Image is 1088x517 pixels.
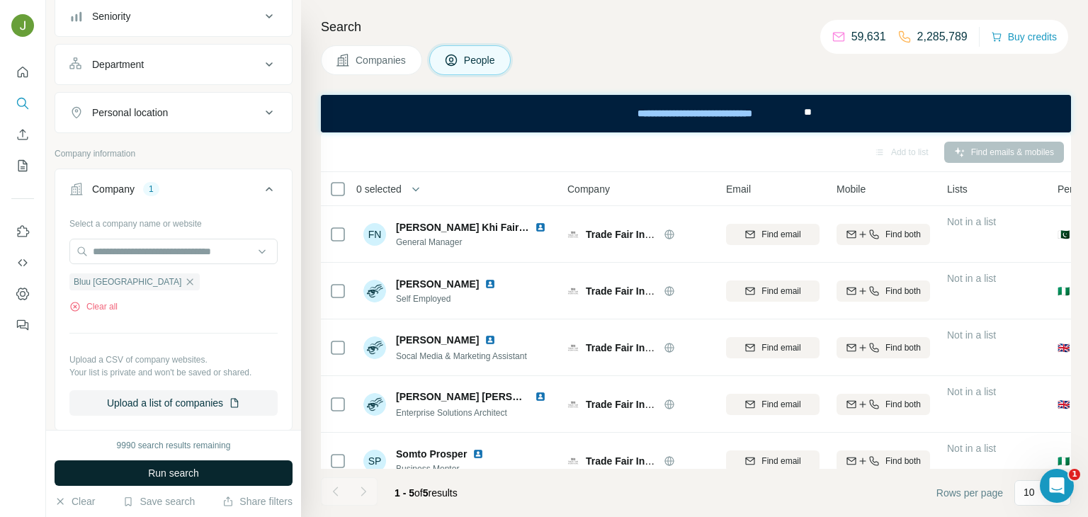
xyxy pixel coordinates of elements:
button: Find both [837,337,930,358]
span: Not in a list [947,273,996,284]
span: 5 [423,487,429,499]
span: 🇵🇰 [1058,227,1070,242]
button: Use Surfe API [11,250,34,275]
span: Trade Fair International [586,455,696,467]
span: General Manager [396,236,552,249]
button: Department [55,47,292,81]
span: Enterprise Solutions Architect [396,408,507,418]
iframe: Banner [321,95,1071,132]
button: Find email [726,280,820,302]
button: Find both [837,450,930,472]
span: Business Mentor [396,462,489,475]
p: Your list is private and won't be saved or shared. [69,366,278,379]
span: Find both [885,398,921,411]
span: Not in a list [947,216,996,227]
img: Avatar [363,336,386,359]
button: Enrich CSV [11,122,34,147]
div: Company [92,182,135,196]
span: 🇬🇧 [1058,341,1070,355]
img: LinkedIn logo [535,222,546,233]
button: Find both [837,280,930,302]
span: Find email [761,285,800,297]
span: Companies [356,53,407,67]
span: Run search [148,466,199,480]
span: 1 [1069,469,1080,480]
img: LinkedIn logo [472,448,484,460]
span: Lists [947,182,968,196]
button: Find email [726,224,820,245]
button: Company1 [55,172,292,212]
button: Quick start [11,59,34,85]
span: Find email [761,341,800,354]
button: Personal location [55,96,292,130]
div: 1 [143,183,159,195]
span: Self Employed [396,292,501,305]
span: Trade Fair International [586,285,696,297]
span: [PERSON_NAME] [396,333,479,347]
button: Clear [55,494,95,509]
img: LinkedIn logo [484,334,496,346]
img: Logo of Trade Fair International [567,285,579,297]
span: [PERSON_NAME] [PERSON_NAME] [396,391,565,402]
span: Somto Prosper [396,447,467,461]
span: Find email [761,455,800,467]
span: Find both [885,455,921,467]
span: 🇳🇬 [1058,284,1070,298]
span: People [464,53,497,67]
div: Personal location [92,106,168,120]
img: LinkedIn logo [535,391,546,402]
iframe: Intercom live chat [1040,469,1074,503]
button: Find both [837,394,930,415]
span: Email [726,182,751,196]
img: Logo of Trade Fair International [567,342,579,353]
span: Find email [761,398,800,411]
button: Find email [726,337,820,358]
button: Upload a list of companies [69,390,278,416]
span: [PERSON_NAME] [396,277,479,291]
div: Department [92,57,144,72]
button: Buy credits [991,27,1057,47]
span: 1 - 5 [395,487,414,499]
span: Trade Fair International [586,229,696,240]
h4: Search [321,17,1071,37]
div: SP [363,450,386,472]
span: [PERSON_NAME] Khi Fair Trade Intl [396,222,566,233]
button: My lists [11,153,34,178]
span: Trade Fair International [586,399,696,410]
button: Find both [837,224,930,245]
span: Not in a list [947,386,996,397]
span: Company [567,182,610,196]
span: Mobile [837,182,866,196]
img: Logo of Trade Fair International [567,399,579,410]
button: Feedback [11,312,34,338]
div: 9990 search results remaining [117,439,231,452]
button: Share filters [222,494,293,509]
p: 2,285,789 [917,28,968,45]
span: 🇬🇧 [1058,397,1070,411]
button: Find email [726,394,820,415]
img: Logo of Trade Fair International [567,455,579,467]
button: Use Surfe on LinkedIn [11,219,34,244]
div: Seniority [92,9,130,23]
span: 🇳🇬 [1058,454,1070,468]
span: Find both [885,285,921,297]
div: Select a company name or website [69,212,278,230]
p: 10 [1024,485,1035,499]
span: Not in a list [947,329,996,341]
p: 59,631 [851,28,886,45]
p: Company information [55,147,293,160]
img: Avatar [363,393,386,416]
span: results [395,487,458,499]
button: Run search [55,460,293,486]
div: FN [363,223,386,246]
span: Find both [885,341,921,354]
span: Not in a list [947,443,996,454]
span: Find email [761,228,800,241]
span: Find both [885,228,921,241]
span: 0 selected [356,182,402,196]
p: Upload a CSV of company websites. [69,353,278,366]
button: Find email [726,450,820,472]
span: of [414,487,423,499]
button: Save search [123,494,195,509]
